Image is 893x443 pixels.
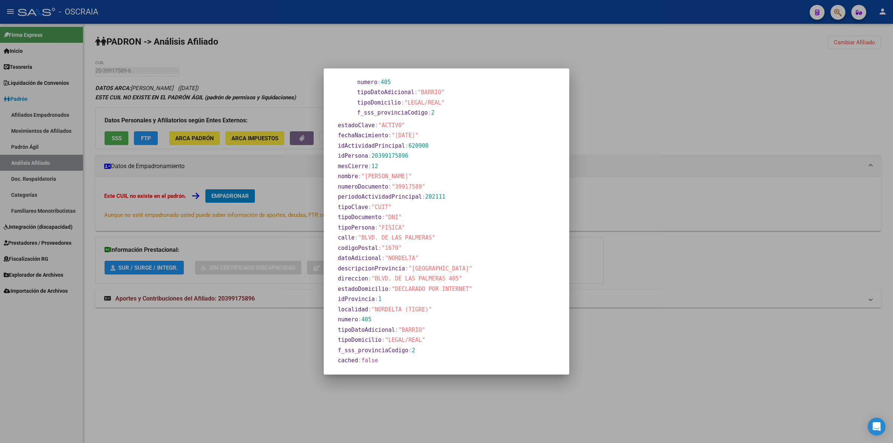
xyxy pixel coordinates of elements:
[399,327,425,333] span: "BARRIO"
[392,183,425,190] span: "39917589"
[338,245,378,251] span: codigoPostal
[338,224,375,231] span: tipoPersona
[358,234,435,241] span: "BLVD. DE LAS PALMERAS"
[355,234,358,241] span: :
[425,193,445,200] span: 202111
[385,337,425,343] span: "LEGAL/REAL"
[368,275,371,282] span: :
[409,265,473,272] span: "[GEOGRAPHIC_DATA]"
[418,89,445,96] span: "BARRIO"
[338,122,375,129] span: estadoClave
[361,173,412,180] span: "[PERSON_NAME]"
[368,163,371,170] span: :
[371,204,391,211] span: "CUIT"
[868,418,886,436] div: Open Intercom Messenger
[375,122,378,129] span: :
[357,79,377,86] span: numero
[357,89,415,96] span: tipoDatoAdicional
[338,132,388,139] span: fechaNacimiento
[405,142,409,149] span: :
[357,109,428,116] span: f_sss_provinciaCodigo
[395,327,399,333] span: :
[381,245,401,251] span: "1670"
[371,275,462,282] span: "BLVD. DE LAS PALMERAS 405"
[368,153,371,159] span: :
[415,89,418,96] span: :
[338,286,388,292] span: estadoDomicilio
[371,306,432,313] span: "NORDELTA (TIGRE)"
[422,193,425,200] span: :
[338,255,381,261] span: datoAdicional
[412,347,415,354] span: 2
[338,163,368,170] span: mesCierre
[404,99,444,106] span: "LEGAL/REAL"
[388,286,391,292] span: :
[338,296,375,302] span: idProvincia
[338,204,368,211] span: tipoClave
[378,245,381,251] span: :
[338,316,358,323] span: numero
[377,79,381,86] span: :
[368,204,371,211] span: :
[338,357,358,364] span: cached
[381,337,385,343] span: :
[375,224,378,231] span: :
[338,327,395,333] span: tipoDatoAdicional
[361,316,371,323] span: 405
[361,357,378,364] span: false
[338,183,388,190] span: numeroDocumento
[381,79,391,86] span: 405
[401,99,404,106] span: :
[385,214,401,221] span: "DNI"
[338,153,368,159] span: idPersona
[388,183,391,190] span: :
[338,275,368,282] span: direccion
[338,347,409,354] span: f_sss_provinciaCodigo
[338,193,422,200] span: periodoActividadPrincipal
[338,265,405,272] span: descripcionProvincia
[357,99,401,106] span: tipoDomicilio
[378,296,381,302] span: 1
[358,316,361,323] span: :
[385,255,418,261] span: "NORDELTA"
[371,153,408,159] span: 20399175896
[392,286,473,292] span: "DECLARADO POR INTERNET"
[338,142,405,149] span: idActividadPrincipal
[388,132,391,139] span: :
[392,132,419,139] span: "[DATE]"
[381,214,385,221] span: :
[358,357,361,364] span: :
[371,163,378,170] span: 12
[338,173,358,180] span: nombre
[338,214,381,221] span: tipoDocumento
[381,255,385,261] span: :
[368,306,371,313] span: :
[409,347,412,354] span: :
[409,142,429,149] span: 620900
[375,296,378,302] span: :
[405,265,409,272] span: :
[338,234,355,241] span: calle
[431,109,435,116] span: 2
[338,306,368,313] span: localidad
[338,337,381,343] span: tipoDomicilio
[428,109,431,116] span: :
[378,122,405,129] span: "ACTIVO"
[378,224,405,231] span: "FISICA"
[358,173,361,180] span: :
